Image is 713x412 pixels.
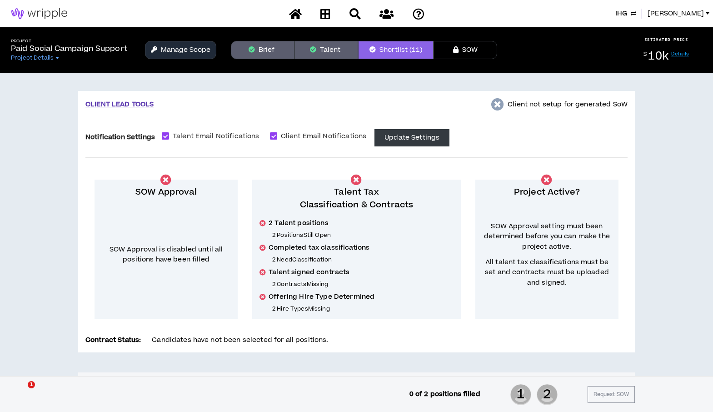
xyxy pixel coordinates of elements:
[277,131,370,141] span: Client Email Notifications
[272,256,454,263] p: 2 Need Classification
[483,257,611,288] span: All talent tax classifications must be set and contracts must be uploaded and signed.
[28,381,35,388] span: 1
[272,231,454,239] p: 2 Positions Still Open
[483,221,611,252] span: SOW Approval setting must been determined before you can make the project active.
[588,386,635,403] button: Request SOW
[11,39,127,44] h5: Project
[85,100,154,110] p: CLIENT LEAD TOOLS
[483,186,611,199] p: Project Active?
[145,41,216,59] button: Manage Scope
[85,129,155,145] label: Notification Settings
[510,383,531,406] span: 1
[272,305,454,312] p: 2 Hire Types Missing
[9,381,31,403] iframe: Intercom live chat
[269,292,374,301] span: Offering Hire Type Determined
[648,9,704,19] span: [PERSON_NAME]
[434,41,497,59] button: SOW
[269,219,329,228] span: 2 Talent positions
[269,268,349,277] span: Talent signed contracts
[102,186,230,199] p: SOW Approval
[508,100,628,110] p: Client not setup for generated SoW
[269,243,369,252] span: Completed tax classifications
[358,41,434,59] button: Shortlist (11)
[85,335,141,345] p: Contract Status:
[409,389,480,399] p: 0 of 2 positions filled
[671,50,689,57] a: Details
[272,281,454,288] p: 2 Contracts Missing
[11,54,54,61] span: Project Details
[615,9,636,19] button: IHG
[169,131,263,141] span: Talent Email Notifications
[110,245,223,264] span: SOW Approval is disabled until all positions have been filled
[294,41,358,59] button: Talent
[644,37,688,42] p: ESTIMATED PRICE
[152,335,328,345] span: Candidates have not been selected for all positions.
[374,129,449,146] button: Update Settings
[537,383,558,406] span: 2
[11,43,127,54] p: Paid Social Campaign Support
[231,41,294,59] button: Brief
[615,9,627,19] span: IHG
[643,50,647,58] sup: $
[259,186,454,211] p: Talent Tax Classification & Contracts
[648,48,668,64] span: 10k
